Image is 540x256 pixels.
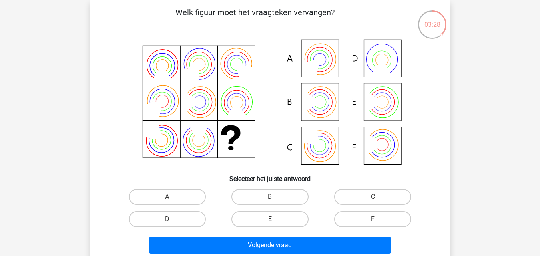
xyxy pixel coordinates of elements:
[334,189,411,205] label: C
[417,10,447,30] div: 03:28
[129,189,206,205] label: A
[103,6,408,30] p: Welk figuur moet het vraagteken vervangen?
[129,211,206,227] label: D
[149,237,391,254] button: Volgende vraag
[231,211,309,227] label: E
[103,169,438,183] h6: Selecteer het juiste antwoord
[231,189,309,205] label: B
[334,211,411,227] label: F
